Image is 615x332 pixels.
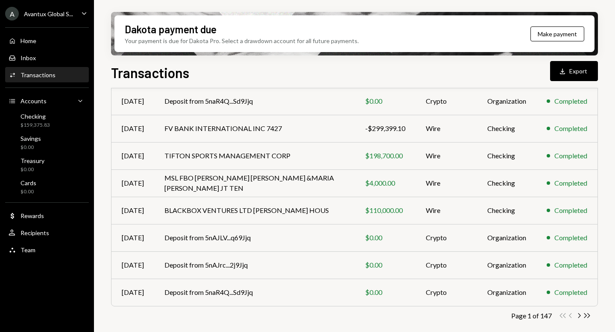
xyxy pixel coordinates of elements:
td: Organization [477,279,536,306]
a: Savings$0.00 [5,132,89,153]
div: Treasury [20,157,44,164]
div: Cards [20,179,36,186]
td: Crypto [416,87,477,115]
a: Rewards [5,208,89,223]
div: Completed [554,260,587,270]
div: $0.00 [365,96,405,106]
td: Wire [416,115,477,142]
div: Dakota payment due [125,22,217,36]
div: Inbox [20,54,36,61]
td: Wire [416,142,477,169]
div: Page 1 of 147 [511,312,552,320]
div: Your payment is due for Dakota Pro. Select a drawdown account for all future payments. [125,36,359,45]
div: $0.00 [20,144,41,151]
td: BLACKBOX VENTURES LTD [PERSON_NAME] HOUS [154,197,355,224]
td: Checking [477,197,536,224]
div: [DATE] [122,151,144,161]
div: $4,000.00 [365,178,405,188]
div: Completed [554,205,587,216]
div: Completed [554,151,587,161]
h1: Transactions [111,64,189,81]
div: [DATE] [122,287,144,297]
td: Organization [477,251,536,279]
div: A [5,7,19,20]
td: Crypto [416,279,477,306]
div: $0.00 [365,287,405,297]
td: Wire [416,197,477,224]
div: Home [20,37,36,44]
td: Checking [477,169,536,197]
div: Savings [20,135,41,142]
div: Completed [554,123,587,134]
div: Transactions [20,71,56,79]
td: Organization [477,224,536,251]
div: [DATE] [122,260,144,270]
div: $159,375.83 [20,122,50,129]
div: [DATE] [122,233,144,243]
div: Completed [554,96,587,106]
td: Wire [416,169,477,197]
a: Team [5,242,89,257]
div: Completed [554,233,587,243]
a: Home [5,33,89,48]
a: Transactions [5,67,89,82]
a: Treasury$0.00 [5,154,89,175]
td: Deposit from 5naR4Q...Sd9Jjq [154,87,355,115]
div: Completed [554,287,587,297]
div: Team [20,246,35,253]
td: Crypto [416,251,477,279]
a: Checking$159,375.83 [5,110,89,131]
div: $198,700.00 [365,151,405,161]
td: Deposit from 5nAJrc...2j9Jjq [154,251,355,279]
div: $0.00 [20,188,36,195]
td: Deposit from 5nAJLV...q69Jjq [154,224,355,251]
div: $0.00 [365,233,405,243]
div: Avantux Global S... [24,10,73,17]
button: Make payment [530,26,584,41]
td: Crypto [416,224,477,251]
div: $110,000.00 [365,205,405,216]
div: [DATE] [122,178,144,188]
button: Export [550,61,598,81]
a: Accounts [5,93,89,108]
td: Organization [477,87,536,115]
div: Accounts [20,97,47,105]
div: -$299,399.10 [365,123,405,134]
div: [DATE] [122,96,144,106]
div: [DATE] [122,123,144,134]
div: Completed [554,178,587,188]
td: TIFTON SPORTS MANAGEMENT CORP [154,142,355,169]
div: $0.00 [365,260,405,270]
a: Cards$0.00 [5,177,89,197]
td: Deposit from 5naR4Q...Sd9Jjq [154,279,355,306]
div: $0.00 [20,166,44,173]
td: Checking [477,142,536,169]
div: Checking [20,113,50,120]
div: [DATE] [122,205,144,216]
td: Checking [477,115,536,142]
td: FV BANK INTERNATIONAL INC 7427 [154,115,355,142]
td: MSL FBO [PERSON_NAME] [PERSON_NAME] &MARIA [PERSON_NAME] JT TEN [154,169,355,197]
div: Recipients [20,229,49,236]
div: Rewards [20,212,44,219]
a: Inbox [5,50,89,65]
a: Recipients [5,225,89,240]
